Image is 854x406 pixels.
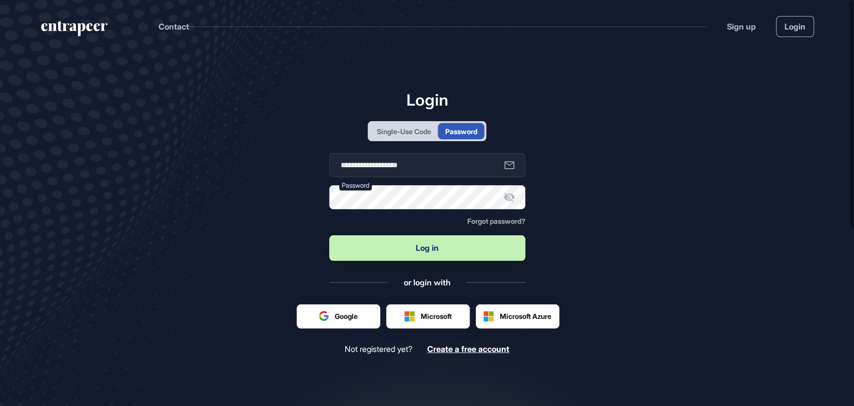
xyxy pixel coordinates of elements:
a: Create a free account [427,344,509,354]
div: Password [445,126,477,137]
label: Password [339,180,372,191]
a: Forgot password? [467,217,525,225]
button: Log in [329,235,525,261]
button: Contact [159,20,189,33]
div: or login with [404,277,451,288]
span: Not registered yet? [345,344,412,354]
a: entrapeer-logo [40,21,109,40]
div: Single-Use Code [377,126,431,137]
h1: Login [329,90,525,109]
a: Sign up [727,21,756,33]
a: Login [776,16,814,37]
